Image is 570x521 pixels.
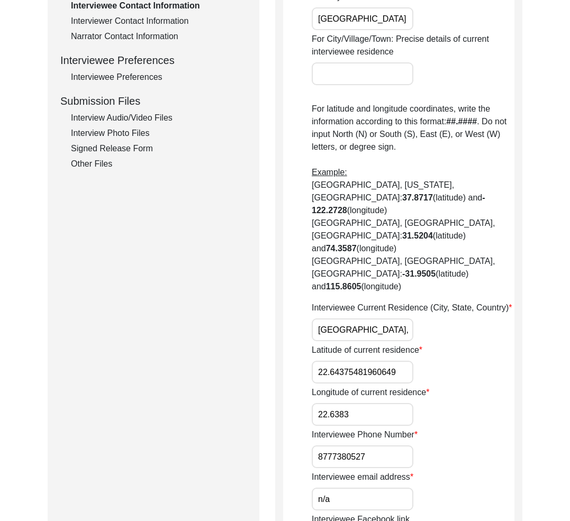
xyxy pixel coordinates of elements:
[326,282,361,291] b: 115.8605
[326,244,357,253] b: 74.3587
[312,301,512,314] label: Interviewee Current Residence (City, State, Country)
[312,428,418,441] label: Interviewee Phone Number
[71,30,247,43] div: Narrator Contact Information
[71,158,247,170] div: Other Files
[71,15,247,28] div: Interviewer Contact Information
[402,231,433,240] b: 31.5204
[60,52,247,68] div: Interviewee Preferences
[71,127,247,140] div: Interview Photo Files
[71,71,247,84] div: Interviewee Preferences
[312,344,422,357] label: Latitude of current residence
[312,103,514,293] p: For latitude and longitude coordinates, write the information according to this format: . Do not ...
[312,33,514,58] label: For City/Village/Town: Precise details of current interviewee residence
[71,142,247,155] div: Signed Release Form
[402,269,436,278] b: -31.9505
[60,93,247,109] div: Submission Files
[312,471,413,483] label: Interviewee email address
[402,193,433,202] b: 37.8717
[312,386,429,399] label: Longitude of current residence
[446,117,477,126] b: ##.####
[71,112,247,124] div: Interview Audio/Video Files
[312,168,347,177] span: Example:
